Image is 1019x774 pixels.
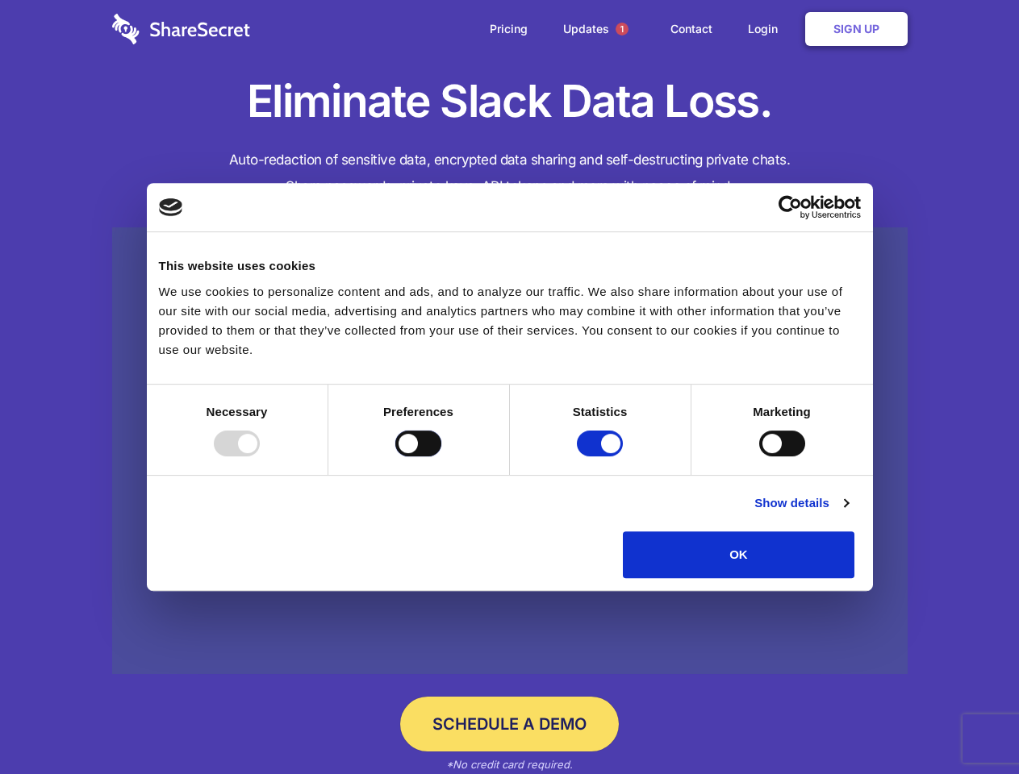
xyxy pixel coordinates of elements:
button: OK [623,531,854,578]
strong: Necessary [207,405,268,418]
img: logo-wordmark-white-trans-d4663122ce5f474addd5e946df7df03e33cb6a1c49d2221995e7729f52c070b2.svg [112,14,250,44]
a: Login [732,4,802,54]
span: 1 [616,23,629,35]
strong: Marketing [753,405,811,418]
h4: Auto-redaction of sensitive data, encrypted data sharing and self-destructing private chats. Shar... [112,147,908,200]
a: Contact [654,4,729,54]
a: Show details [754,493,848,513]
a: Wistia video thumbnail [112,227,908,675]
a: Usercentrics Cookiebot - opens in a new window [720,195,861,219]
div: This website uses cookies [159,256,861,276]
em: *No credit card required. [446,758,573,771]
a: Pricing [474,4,544,54]
strong: Preferences [383,405,453,418]
a: Schedule a Demo [400,697,619,751]
a: Sign Up [805,12,908,46]
iframe: Drift Widget Chat Controller [938,693,1000,755]
h1: Eliminate Slack Data Loss. [112,73,908,131]
div: We use cookies to personalize content and ads, and to analyze our traffic. We also share informat... [159,282,861,360]
img: logo [159,198,183,216]
strong: Statistics [573,405,628,418]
